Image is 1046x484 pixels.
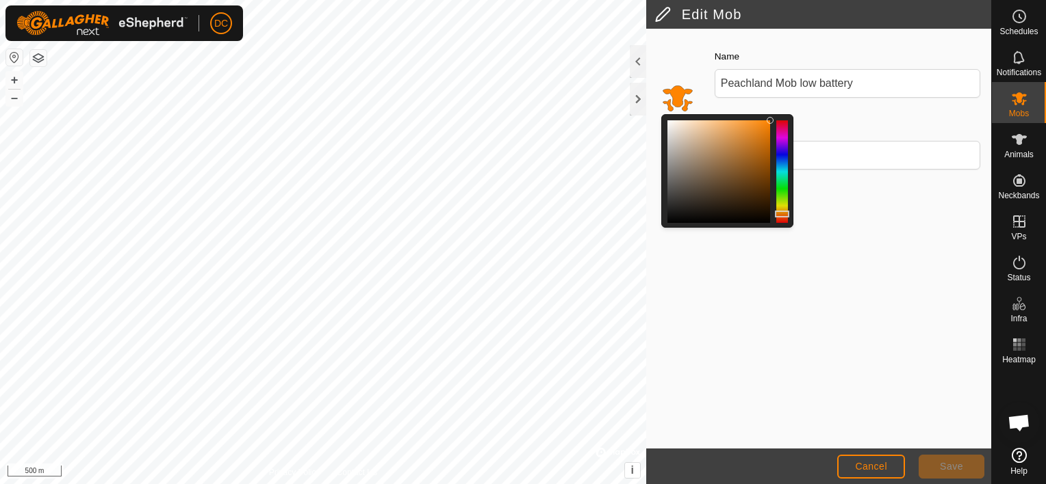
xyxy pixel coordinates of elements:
[1007,273,1030,282] span: Status
[30,50,47,66] button: Map Layers
[16,11,188,36] img: Gallagher Logo
[992,442,1046,481] a: Help
[1002,355,1036,364] span: Heatmap
[837,455,905,479] button: Cancel
[631,464,634,476] span: i
[940,461,963,472] span: Save
[998,191,1039,200] span: Neckbands
[997,68,1041,77] span: Notifications
[1009,109,1029,118] span: Mobs
[1011,232,1026,241] span: VPs
[715,50,739,64] label: Name
[6,72,23,88] button: +
[1010,314,1027,323] span: Infra
[337,466,377,479] a: Contact Us
[999,27,1038,36] span: Schedules
[999,402,1040,443] div: Open chat
[625,463,640,478] button: i
[214,16,228,31] span: DC
[654,6,991,23] h2: Edit Mob
[6,49,23,66] button: Reset Map
[1004,150,1034,159] span: Animals
[855,461,887,472] span: Cancel
[919,455,984,479] button: Save
[6,90,23,106] button: –
[1010,467,1028,475] span: Help
[269,466,320,479] a: Privacy Policy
